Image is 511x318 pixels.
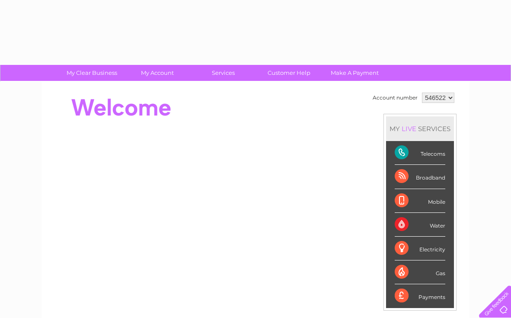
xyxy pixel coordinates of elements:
div: Telecoms [395,141,445,165]
a: Make A Payment [319,65,390,81]
div: Electricity [395,237,445,260]
a: My Clear Business [56,65,128,81]
div: Gas [395,260,445,284]
div: Payments [395,284,445,308]
div: LIVE [400,125,418,133]
div: Mobile [395,189,445,213]
td: Account number [370,90,420,105]
div: MY SERVICES [386,116,454,141]
div: Broadband [395,165,445,189]
div: Water [395,213,445,237]
a: My Account [122,65,193,81]
a: Services [188,65,259,81]
a: Customer Help [253,65,325,81]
